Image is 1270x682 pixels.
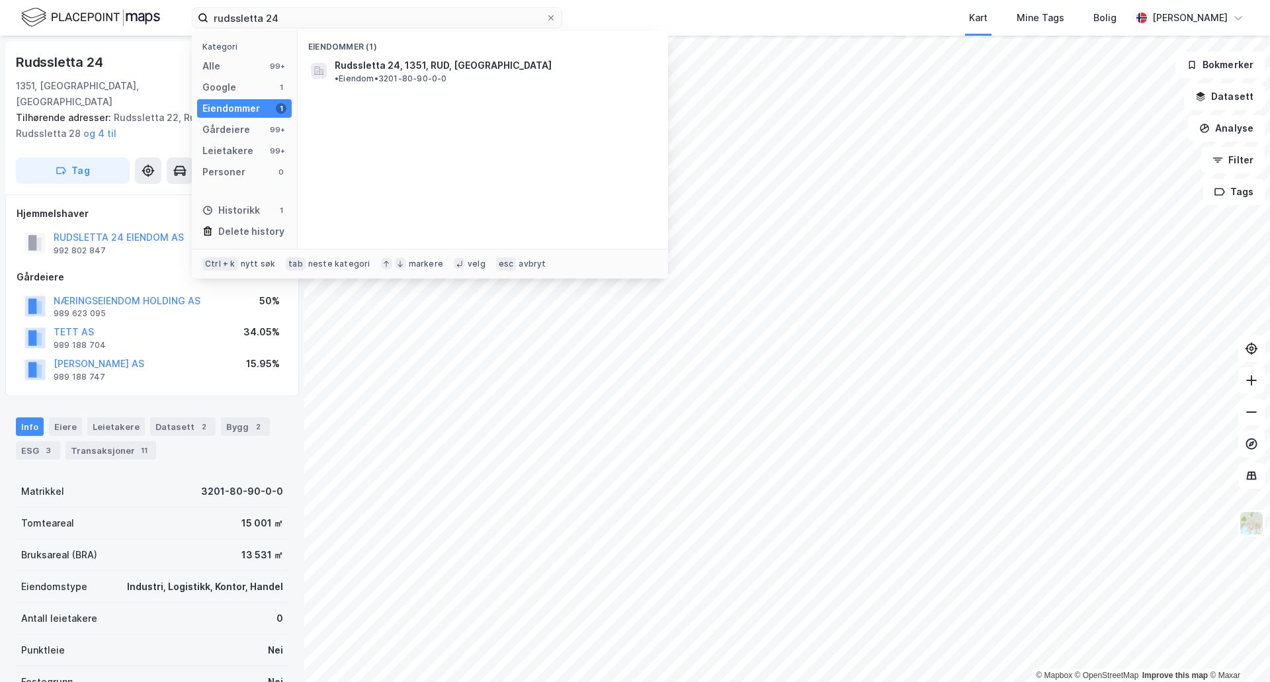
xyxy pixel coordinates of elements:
[16,78,226,110] div: 1351, [GEOGRAPHIC_DATA], [GEOGRAPHIC_DATA]
[409,259,443,269] div: markere
[1175,52,1265,78] button: Bokmerker
[1075,671,1139,680] a: OpenStreetMap
[127,579,283,595] div: Industri, Logistikk, Kontor, Handel
[54,340,106,351] div: 989 188 704
[259,293,280,309] div: 50%
[21,484,64,499] div: Matrikkel
[218,224,284,239] div: Delete history
[202,122,250,138] div: Gårdeiere
[251,420,265,433] div: 2
[21,579,87,595] div: Eiendomstype
[268,124,286,135] div: 99+
[1184,83,1265,110] button: Datasett
[241,547,283,563] div: 13 531 ㎡
[519,259,546,269] div: avbryt
[21,6,160,29] img: logo.f888ab2527a4732fd821a326f86c7f29.svg
[246,356,280,372] div: 15.95%
[1201,147,1265,173] button: Filter
[150,417,216,436] div: Datasett
[202,202,260,218] div: Historikk
[276,611,283,626] div: 0
[335,58,552,73] span: Rudssletta 24, 1351, RUD, [GEOGRAPHIC_DATA]
[54,245,106,256] div: 992 802 847
[286,257,306,271] div: tab
[335,73,447,84] span: Eiendom • 3201-80-90-0-0
[243,324,280,340] div: 34.05%
[16,441,60,460] div: ESG
[276,82,286,93] div: 1
[49,417,82,436] div: Eiere
[241,259,276,269] div: nytt søk
[202,58,220,74] div: Alle
[201,484,283,499] div: 3201-80-90-0-0
[276,205,286,216] div: 1
[241,515,283,531] div: 15 001 ㎡
[16,112,114,123] span: Tilhørende adresser:
[21,547,97,563] div: Bruksareal (BRA)
[298,31,668,55] div: Eiendommer (1)
[138,444,151,457] div: 11
[16,157,130,184] button: Tag
[1036,671,1072,680] a: Mapbox
[268,642,283,658] div: Nei
[276,103,286,114] div: 1
[1017,10,1064,26] div: Mine Tags
[17,206,288,222] div: Hjemmelshaver
[202,143,253,159] div: Leietakere
[308,259,370,269] div: neste kategori
[16,110,278,142] div: Rudssletta 22, Rudssletta 26, Rudssletta 28
[496,257,517,271] div: esc
[21,611,97,626] div: Antall leietakere
[276,167,286,177] div: 0
[202,79,236,95] div: Google
[969,10,988,26] div: Kart
[1204,618,1270,682] iframe: Chat Widget
[197,420,210,433] div: 2
[16,417,44,436] div: Info
[21,515,74,531] div: Tomteareal
[335,73,339,83] span: •
[202,257,238,271] div: Ctrl + k
[221,417,270,436] div: Bygg
[1093,10,1117,26] div: Bolig
[54,308,106,319] div: 989 623 095
[202,101,260,116] div: Eiendommer
[17,269,288,285] div: Gårdeiere
[1204,618,1270,682] div: Kontrollprogram for chat
[208,8,546,28] input: Søk på adresse, matrikkel, gårdeiere, leietakere eller personer
[54,372,105,382] div: 989 188 747
[16,52,105,73] div: Rudssletta 24
[21,642,65,658] div: Punktleie
[202,42,292,52] div: Kategori
[1239,511,1264,536] img: Z
[468,259,486,269] div: velg
[87,417,145,436] div: Leietakere
[202,164,245,180] div: Personer
[1142,671,1208,680] a: Improve this map
[1152,10,1228,26] div: [PERSON_NAME]
[1203,179,1265,205] button: Tags
[268,146,286,156] div: 99+
[42,444,55,457] div: 3
[1188,115,1265,142] button: Analyse
[65,441,156,460] div: Transaksjoner
[268,61,286,71] div: 99+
